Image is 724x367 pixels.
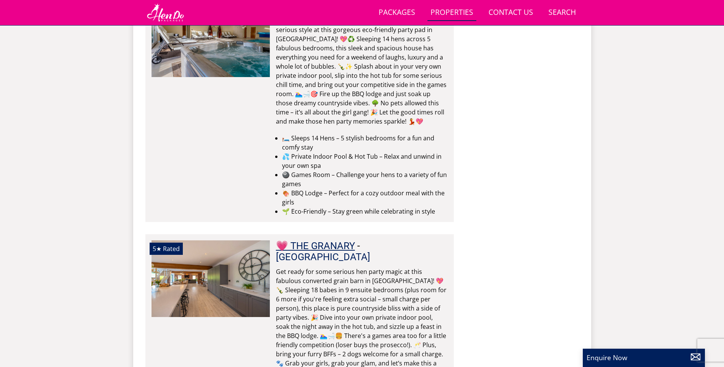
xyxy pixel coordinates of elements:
a: Packages [376,4,418,21]
li: 🌱 Eco-Friendly – Stay green while celebrating in style [282,207,448,216]
img: Hen Do Packages [145,3,185,22]
span: Rated [163,245,180,253]
li: 🛏️ Sleeps 14 Hens – 5 stylish bedrooms for a fun and comfy stay [282,134,448,152]
span: - [276,240,370,262]
a: Contact Us [485,4,536,21]
p: Bring the girls and bring the glam — it’s time to celebrate in serious style at this gorgeous eco... [276,16,448,126]
a: 5★ Rated [152,240,270,317]
a: [GEOGRAPHIC_DATA] [276,251,370,262]
a: 5★ Rated [152,1,270,77]
p: Enquire Now [587,353,701,362]
li: 💦 Private Indoor Pool & Hot Tub – Relax and unwind in your own spa [282,152,448,170]
a: Properties [427,4,476,21]
img: the-granary-somerset-accommodation-holiday-home-sleeps-17.original.jpg [151,240,269,317]
li: 🍖 BBQ Lodge – Perfect for a cozy outdoor meal with the girls [282,188,448,207]
span: 💗 THE GRANARY has a 5 star rating under the Quality in Tourism Scheme [153,245,161,253]
img: open-uri20250321-4642-c9ypne.original. [152,1,270,77]
a: Search [545,4,579,21]
a: 💗 THE GRANARY [276,240,355,251]
li: 🎱 Games Room – Challenge your hens to a variety of fun games [282,170,448,188]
